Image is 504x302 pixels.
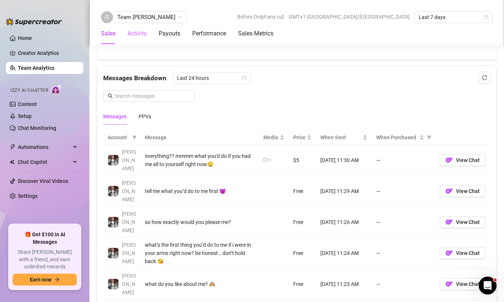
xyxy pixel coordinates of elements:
[18,113,32,119] a: Setup
[479,277,497,295] iframe: Intercom live chat
[108,248,118,258] img: Amy
[108,155,118,165] img: Amy
[18,178,68,184] a: Discover Viral Videos
[456,281,480,287] span: View Chat
[139,112,151,121] div: PPVs
[446,218,453,226] img: OF
[440,159,486,165] a: OFView Chat
[316,145,372,176] td: [DATE] 11:30 AM
[372,145,435,176] td: —
[192,29,226,38] div: Performance
[101,29,115,38] div: Sales
[238,29,273,38] div: Sales Metrics
[372,269,435,300] td: —
[13,231,77,246] span: 🎁 Get $100 in AI Messages
[456,157,480,163] span: View Chat
[18,65,54,71] a: Team Analytics
[122,180,136,202] span: [PERSON_NAME]
[237,11,284,22] span: Before OnlyFans cut
[104,15,110,20] span: user
[316,130,372,145] th: When Sent
[18,101,37,107] a: Content
[289,238,316,269] td: Free
[263,158,268,162] span: video-camera
[10,159,15,165] img: Chat Copilot
[145,241,254,265] div: what’s the first thing you’d do to me if i were in your arms right now? be honest… don’t hold back 😘
[10,87,48,94] span: Izzy AI Chatter
[372,130,435,145] th: When Purchased
[316,176,372,207] td: [DATE] 11:29 AM
[289,145,316,176] td: $5
[456,188,480,194] span: View Chat
[425,132,433,143] span: filter
[122,211,136,233] span: [PERSON_NAME]
[289,176,316,207] td: Free
[440,283,486,289] a: OFView Chat
[242,76,247,80] span: calendar
[122,149,136,171] span: [PERSON_NAME]
[440,278,486,290] button: OFView Chat
[316,207,372,238] td: [DATE] 11:26 AM
[114,92,190,100] input: Search messages
[18,35,32,41] a: Home
[108,93,113,99] span: search
[127,29,147,38] div: Activity
[122,242,136,264] span: [PERSON_NAME]
[372,207,435,238] td: —
[320,133,361,141] span: When Sent
[446,156,453,164] img: OF
[117,12,182,23] span: Team Amy
[30,277,51,283] span: Earn now
[13,249,77,271] span: Share [PERSON_NAME] with a friend, and earn unlimited rewards
[289,207,316,238] td: Free
[484,15,488,19] span: calendar
[10,144,16,150] span: thunderbolt
[440,247,486,259] button: OFView Chat
[54,277,60,282] span: arrow-right
[440,154,486,166] button: OFView Chat
[18,47,77,59] a: Creator Analytics
[108,217,118,227] img: Amy
[108,133,129,141] span: Account
[122,273,136,295] span: [PERSON_NAME]
[263,133,278,141] span: Media
[316,269,372,300] td: [DATE] 11:23 AM
[259,130,289,145] th: Media
[440,221,486,227] a: OFView Chat
[293,133,305,141] span: Price
[446,280,453,288] img: OF
[108,186,118,196] img: Amy
[145,152,254,168] div: everything?? mmmm what you'd do if you had me all to yourself right now🤤
[446,187,453,195] img: OF
[145,280,254,288] div: what do you like about me? 🙈
[103,72,490,84] div: Messages Breakdown
[372,238,435,269] td: —
[159,29,180,38] div: Payouts
[289,130,316,145] th: Price
[177,72,246,84] span: Last 24 hours
[269,157,272,164] div: 1
[51,84,63,95] img: AI Chatter
[482,75,487,80] span: reload
[446,249,453,257] img: OF
[145,218,254,226] div: so how exactly would you please me?
[376,133,418,141] span: When Purchased
[456,250,480,256] span: View Chat
[18,156,71,168] span: Chat Copilot
[13,274,77,286] button: Earn nowarrow-right
[289,269,316,300] td: Free
[440,252,486,258] a: OFView Chat
[132,135,137,140] span: filter
[18,141,71,153] span: Automations
[6,18,62,25] img: logo-BBDzfeDw.svg
[456,219,480,225] span: View Chat
[103,112,127,121] div: Messages
[140,130,259,145] th: Message
[427,135,431,140] span: filter
[289,11,410,22] span: GMT+1 [GEOGRAPHIC_DATA]/[GEOGRAPHIC_DATA]
[108,279,118,289] img: Amy
[372,176,435,207] td: —
[18,193,38,199] a: Settings
[18,125,56,131] a: Chat Monitoring
[440,216,486,228] button: OFView Chat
